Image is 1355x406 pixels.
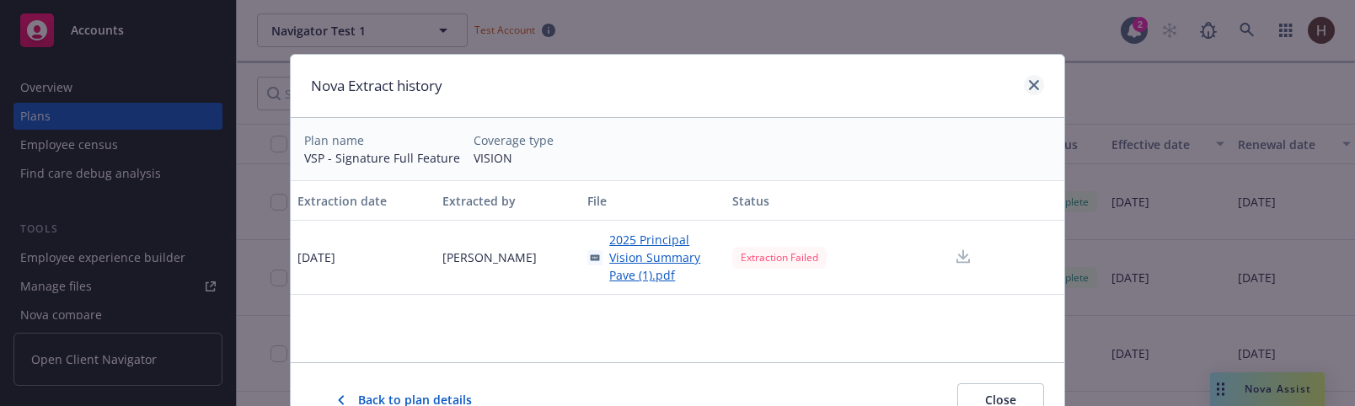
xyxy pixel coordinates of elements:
[304,131,460,149] div: Plan name
[304,149,460,167] div: VSP - Signature Full Feature
[442,192,574,210] div: Extracted by
[474,131,554,149] div: Coverage type
[474,149,554,167] div: VISION
[291,180,436,221] button: Extraction date
[732,247,827,268] div: Extraction Failed
[1024,75,1044,95] a: close
[311,75,442,97] h1: Nova Extract history
[587,231,719,284] a: 2025 Principal Vision Summary Pave (1).pdf
[609,231,719,284] span: 2025 Principal Vision Summary Pave (1).pdf
[297,248,335,266] span: [DATE]
[442,248,537,266] span: [PERSON_NAME]
[436,180,581,221] button: Extracted by
[732,192,913,210] div: Status
[581,180,726,221] button: File
[726,180,919,221] button: Status
[297,192,429,210] div: Extraction date
[587,192,719,210] div: File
